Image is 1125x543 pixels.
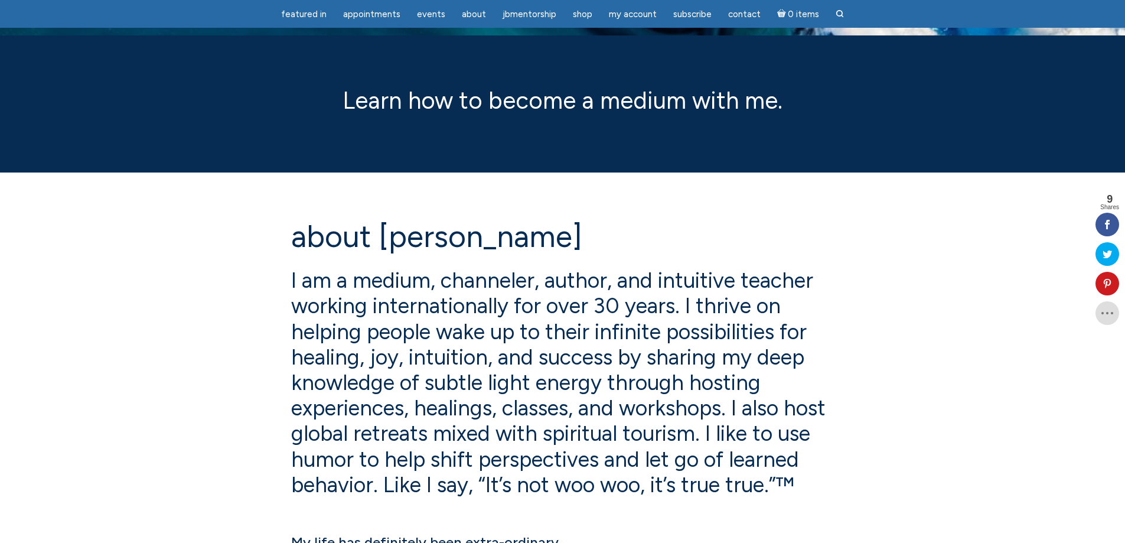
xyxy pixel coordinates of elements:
a: Appointments [336,3,407,26]
span: Events [417,9,445,19]
a: Contact [721,3,768,26]
span: JBMentorship [503,9,556,19]
a: Subscribe [666,3,719,26]
span: 0 items [788,10,819,19]
span: Contact [728,9,761,19]
i: Cart [777,9,788,19]
a: Cart0 items [770,2,827,26]
a: About [455,3,493,26]
span: Subscribe [673,9,712,19]
a: Shop [566,3,599,26]
a: JBMentorship [495,3,563,26]
span: 9 [1100,194,1119,204]
span: Shop [573,9,592,19]
span: Appointments [343,9,400,19]
span: My Account [609,9,657,19]
span: About [462,9,486,19]
p: Learn how to become a medium with me. [291,83,834,118]
span: Shares [1100,204,1119,210]
span: featured in [281,9,327,19]
h4: I am a medium, channeler, author, and intuitive teacher working internationally for over 30 years... [291,268,834,498]
a: Events [410,3,452,26]
a: featured in [274,3,334,26]
h1: About [PERSON_NAME] [291,220,834,253]
a: My Account [602,3,664,26]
